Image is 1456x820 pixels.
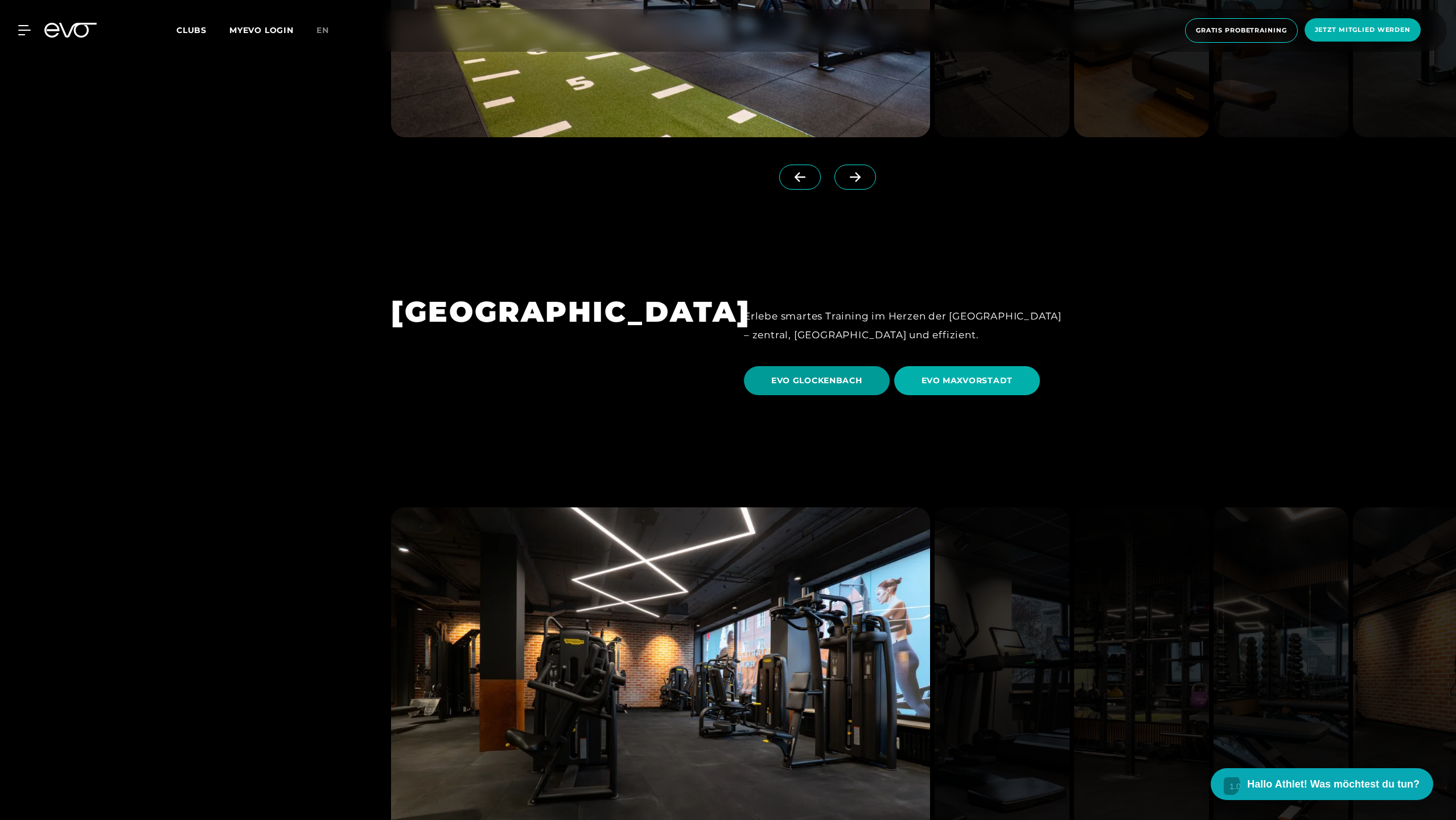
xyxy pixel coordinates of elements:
[1196,26,1287,35] span: Gratis Probetraining
[316,24,343,37] a: en
[1211,768,1433,800] button: Hallo Athlet! Was möchtest du tun?
[1301,18,1424,43] a: Jetzt Mitglied werden
[176,25,207,35] span: Clubs
[1247,777,1420,792] span: Hallo Athlet! Was möchtest du tun?
[1315,25,1410,35] span: Jetzt Mitglied werden
[922,375,1013,387] span: EVO MAXVORSTADT
[771,375,862,387] span: EVO GLOCKENBACH
[744,358,894,404] a: EVO GLOCKENBACH
[1182,18,1301,43] a: Gratis Probetraining
[894,358,1045,404] a: EVO MAXVORSTADT
[176,24,229,35] a: Clubs
[391,293,712,330] h1: [GEOGRAPHIC_DATA]
[744,307,1065,344] div: Erlebe smartes Training im Herzen der [GEOGRAPHIC_DATA] – zentral, [GEOGRAPHIC_DATA] und effizient.
[316,25,329,35] span: en
[229,25,294,35] a: MYEVO LOGIN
